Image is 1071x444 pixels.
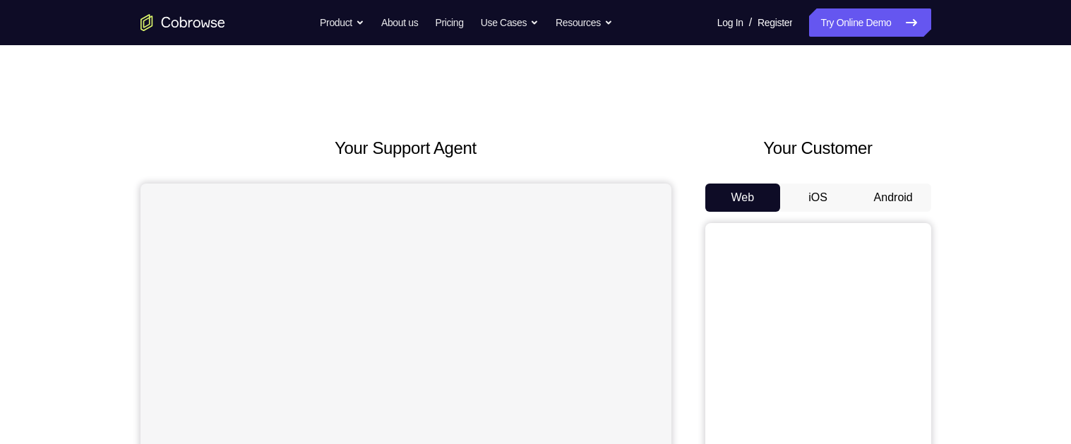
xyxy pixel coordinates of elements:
a: Log In [717,8,743,37]
button: Product [320,8,364,37]
button: Android [856,184,931,212]
a: Pricing [435,8,463,37]
h2: Your Customer [705,136,931,161]
a: Register [758,8,792,37]
a: Go to the home page [140,14,225,31]
button: iOS [780,184,856,212]
button: Web [705,184,781,212]
button: Use Cases [481,8,539,37]
button: Resources [556,8,613,37]
a: About us [381,8,418,37]
h2: Your Support Agent [140,136,671,161]
span: / [749,14,752,31]
a: Try Online Demo [809,8,931,37]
